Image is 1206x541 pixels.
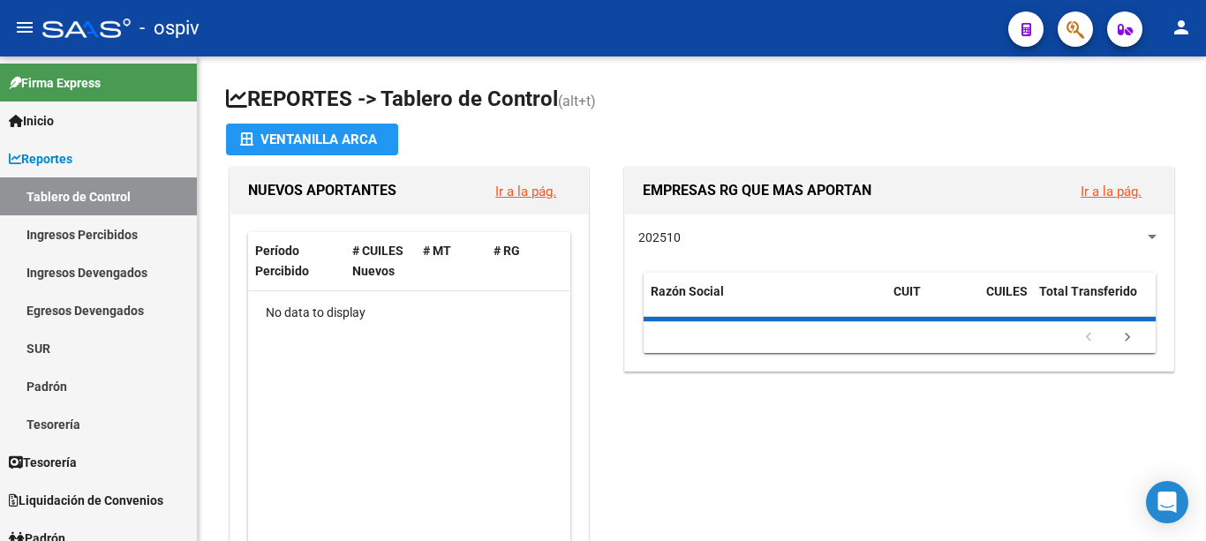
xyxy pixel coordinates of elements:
button: Ir a la pág. [481,175,570,207]
datatable-header-cell: Período Percibido [248,232,345,290]
span: # CUILES Nuevos [352,244,403,278]
a: go to next page [1111,328,1144,348]
datatable-header-cell: # MT [416,232,486,290]
a: Ir a la pág. [495,184,556,199]
mat-icon: menu [14,17,35,38]
h1: REPORTES -> Tablero de Control [226,85,1178,116]
span: (alt+t) [558,93,596,109]
span: CUILES [986,284,1028,298]
span: - ospiv [139,9,200,48]
a: go to previous page [1072,328,1105,348]
mat-icon: person [1171,17,1192,38]
div: Open Intercom Messenger [1146,481,1188,523]
button: Ventanilla ARCA [226,124,398,155]
span: Tesorería [9,453,77,472]
span: NUEVOS APORTANTES [248,182,396,199]
span: Total Transferido [1039,284,1137,298]
span: # MT [423,244,451,258]
div: No data to display [248,291,569,335]
span: Firma Express [9,73,101,93]
datatable-header-cell: Total Transferido [1032,273,1156,331]
span: # RG [494,244,520,258]
span: CUIT [893,284,921,298]
button: Ir a la pág. [1067,175,1156,207]
span: Inicio [9,111,54,131]
span: 202510 [638,230,681,244]
datatable-header-cell: # RG [486,232,557,290]
span: Período Percibido [255,244,309,278]
datatable-header-cell: # CUILES Nuevos [345,232,416,290]
span: EMPRESAS RG QUE MAS APORTAN [643,182,871,199]
a: Ir a la pág. [1081,184,1142,199]
datatable-header-cell: CUILES [979,273,1032,331]
span: Reportes [9,149,72,169]
span: Razón Social [651,284,724,298]
datatable-header-cell: Razón Social [644,273,886,331]
span: Liquidación de Convenios [9,491,163,510]
div: Ventanilla ARCA [240,124,384,155]
datatable-header-cell: CUIT [886,273,979,331]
